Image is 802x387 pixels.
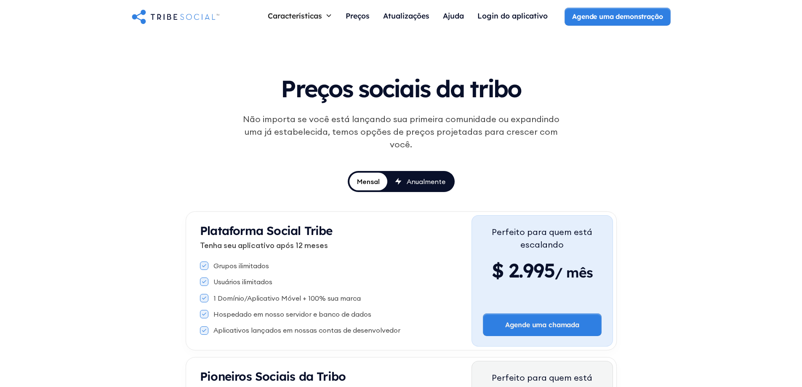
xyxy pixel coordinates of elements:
[572,12,663,21] font: Agende uma demonstração
[492,227,592,250] font: Perfeito para quem está escalando
[471,8,554,26] a: Login do aplicativo
[436,8,471,26] a: Ajuda
[505,320,579,329] font: Agende uma chamada
[339,8,376,26] a: Preços
[213,310,371,318] font: Hospedado em nosso servidor e banco de dados
[213,262,269,270] font: Grupos ilimitados
[200,240,328,250] font: Tenha seu aplicativo após 12 meses
[243,114,560,149] font: Não importa se você está lançando sua primeira comunidade ou expandindo uma já estabelecida, temo...
[261,8,339,24] div: Características
[132,8,219,25] a: home
[477,11,548,20] font: Login do aplicativo
[200,223,333,238] font: Plataforma Social Tribe
[443,11,464,20] font: Ajuda
[492,258,555,283] font: $ 2.995
[565,8,670,25] a: Agende uma demonstração
[555,264,593,281] font: / mês
[346,11,370,20] font: Preços
[268,11,322,20] font: Características
[376,8,436,26] a: Atualizações
[200,369,346,384] font: Pioneiros Sociais da Tribo
[407,177,445,186] font: Anualmente
[383,11,429,20] font: Atualizações
[357,177,380,186] font: Mensal
[213,326,400,334] font: Aplicativos lançados em nossas contas de desenvolvedor
[213,278,272,286] font: Usuários ilimitados
[281,74,521,103] font: Preços sociais da tribo
[483,313,602,336] a: Agende uma chamada
[213,294,361,302] font: 1 Domínio/Aplicativo Móvel + 100% sua marca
